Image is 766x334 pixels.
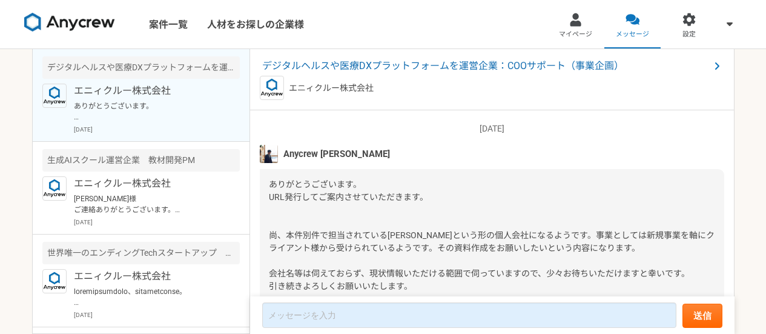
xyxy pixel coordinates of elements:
p: エニィクルー株式会社 [74,269,223,284]
div: 世界唯一のエンディングTechスタートアップ メディア企画・事業開発 [42,242,240,264]
p: ありがとうございます。 上記コメントと合わせ対応可能ですとお伝えするで大丈夫でしょうか？ また制作工数（稼働時間P3-P9迄）としてはどの程度などありましたらお知らせいただければ幸いです。 [74,101,223,122]
span: Anycrew [PERSON_NAME] [283,147,390,161]
p: エニィクルー株式会社 [74,176,223,191]
p: [DATE] [74,310,240,319]
span: ありがとうございます。 URL発行してご案内させていただきます。 尚、本件別件で担当されている[PERSON_NAME]という形の個人会社になるようです。事業としては新規事業を軸にクライアント様... [269,179,715,291]
img: logo_text_blue_01.png [42,84,67,108]
span: マイページ [559,30,592,39]
p: エニィクルー株式会社 [289,82,374,95]
p: loremipsumdolo、sitametconse。 adip、EliTseDDoeius14te、incididuntutla2etdoloremagnaali、enimadminimve... [74,286,223,308]
img: logo_text_blue_01.png [260,76,284,100]
span: デジタルヘルスや医療DXプラットフォームを運営企業：COOサポート（事業企画） [262,59,710,73]
img: logo_text_blue_01.png [42,269,67,293]
span: 設定 [682,30,696,39]
p: [DATE] [74,125,240,134]
p: [DATE] [260,122,724,135]
span: メッセージ [616,30,649,39]
div: 生成AIスクール運営企業 教材開発PM [42,149,240,172]
p: [PERSON_NAME]様 ご連絡ありがとうございます。 また日程調整ありがとうございます。 求人公開しましたのでそちらにてご連絡させていただきます。よろしくお願いいたします。 [74,193,223,215]
button: 送信 [682,304,722,328]
p: [DATE] [74,218,240,227]
img: 8DqYSo04kwAAAAASUVORK5CYII= [24,13,115,32]
img: tomoya_yamashita.jpeg [260,145,278,163]
p: エニィクルー株式会社 [74,84,223,98]
img: logo_text_blue_01.png [42,176,67,201]
div: デジタルヘルスや医療DXプラットフォームを運営企業：COOサポート（事業企画） [42,56,240,79]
